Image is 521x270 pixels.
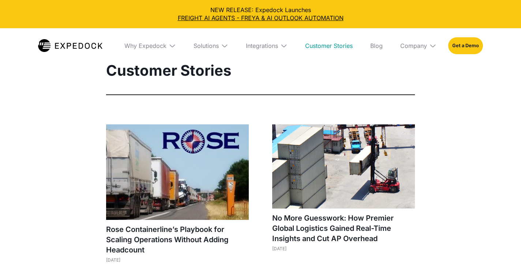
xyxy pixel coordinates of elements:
h1: Customer Stories [106,61,415,80]
a: FREIGHT AI AGENTS - FREYA & AI OUTLOOK AUTOMATION [6,14,515,22]
div: NEW RELEASE: Expedock Launches [6,6,515,22]
div: Company [394,28,442,63]
a: Rose Containerline’s Playbook for Scaling Operations Without Adding Headcount[DATE] [106,124,249,270]
a: Blog [364,28,389,63]
div: Solutions [188,28,234,63]
div: Why Expedock [124,42,166,49]
div: [DATE] [272,246,415,251]
div: Why Expedock [119,28,182,63]
div: Company [400,42,427,49]
div: Solutions [194,42,219,49]
h1: No More Guesswork: How Premier Global Logistics Gained Real-Time Insights and Cut AP Overhead [272,213,415,244]
a: No More Guesswork: How Premier Global Logistics Gained Real-Time Insights and Cut AP Overhead[DATE] [272,124,415,259]
div: [DATE] [106,257,249,263]
a: Customer Stories [299,28,359,63]
h1: Rose Containerline’s Playbook for Scaling Operations Without Adding Headcount [106,224,249,255]
div: Integrations [240,28,293,63]
a: Get a Demo [448,37,483,54]
div: Integrations [246,42,278,49]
